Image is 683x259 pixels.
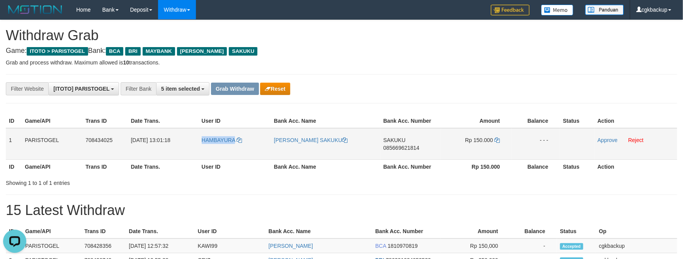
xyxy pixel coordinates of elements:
[195,239,266,253] td: KAWI99
[495,137,500,143] a: Copy 150000 to clipboard
[598,137,618,143] a: Approve
[22,239,81,253] td: PARISTOGEL
[3,3,26,26] button: Open LiveChat chat widget
[48,82,119,95] button: [ITOTO] PARISTOGEL
[6,128,22,160] td: 1
[6,28,677,43] h1: Withdraw Grab
[202,137,235,143] span: HAMBAYURA
[388,243,418,249] span: Copy 1810970819 to clipboard
[383,145,419,151] span: Copy 085669621814 to clipboard
[195,224,266,239] th: User ID
[560,243,583,250] span: Accepted
[126,239,194,253] td: [DATE] 12:57:32
[53,86,109,92] span: [ITOTO] PARISTOGEL
[199,114,271,128] th: User ID
[560,114,594,128] th: Status
[380,159,441,174] th: Bank Acc. Number
[6,114,22,128] th: ID
[6,203,677,218] h1: 15 Latest Withdraw
[441,239,510,253] td: Rp 150,000
[177,47,227,56] span: [PERSON_NAME]
[596,239,677,253] td: cgkbackup
[81,239,126,253] td: 708428356
[512,159,560,174] th: Balance
[383,137,406,143] span: SAKUKU
[628,137,644,143] a: Reject
[143,47,175,56] span: MAYBANK
[229,47,257,56] span: SAKUKU
[106,47,123,56] span: BCA
[266,224,372,239] th: Bank Acc. Name
[441,114,511,128] th: Amount
[22,114,82,128] th: Game/API
[128,114,199,128] th: Date Trans.
[510,224,557,239] th: Balance
[22,224,81,239] th: Game/API
[6,82,48,95] div: Filter Website
[123,59,129,66] strong: 10
[211,83,259,95] button: Grab Withdraw
[380,114,441,128] th: Bank Acc. Number
[271,114,380,128] th: Bank Acc. Name
[6,224,22,239] th: ID
[85,137,112,143] span: 708434025
[596,224,677,239] th: Op
[125,47,140,56] span: BRI
[465,137,493,143] span: Rp 150.000
[126,224,194,239] th: Date Trans.
[27,47,88,56] span: ITOTO > PARISTOGEL
[22,159,82,174] th: Game/API
[82,114,128,128] th: Trans ID
[156,82,209,95] button: 5 item selected
[594,114,677,128] th: Action
[6,176,279,187] div: Showing 1 to 1 of 1 entries
[82,159,128,174] th: Trans ID
[6,159,22,174] th: ID
[560,159,594,174] th: Status
[585,5,624,15] img: panduan.png
[269,243,313,249] a: [PERSON_NAME]
[202,137,242,143] a: HAMBAYURA
[6,59,677,66] p: Grab and process withdraw. Maximum allowed is transactions.
[161,86,200,92] span: 5 item selected
[372,224,441,239] th: Bank Acc. Number
[510,239,557,253] td: -
[512,114,560,128] th: Balance
[121,82,156,95] div: Filter Bank
[22,128,82,160] td: PARISTOGEL
[441,159,511,174] th: Rp 150.000
[441,224,510,239] th: Amount
[491,5,530,15] img: Feedback.jpg
[131,137,170,143] span: [DATE] 13:01:18
[274,137,348,143] a: [PERSON_NAME] SAKUKU
[271,159,380,174] th: Bank Acc. Name
[375,243,386,249] span: BCA
[557,224,596,239] th: Status
[81,224,126,239] th: Trans ID
[6,4,65,15] img: MOTION_logo.png
[6,47,677,55] h4: Game: Bank:
[512,128,560,160] td: - - -
[199,159,271,174] th: User ID
[541,5,574,15] img: Button%20Memo.svg
[128,159,199,174] th: Date Trans.
[260,83,290,95] button: Reset
[594,159,677,174] th: Action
